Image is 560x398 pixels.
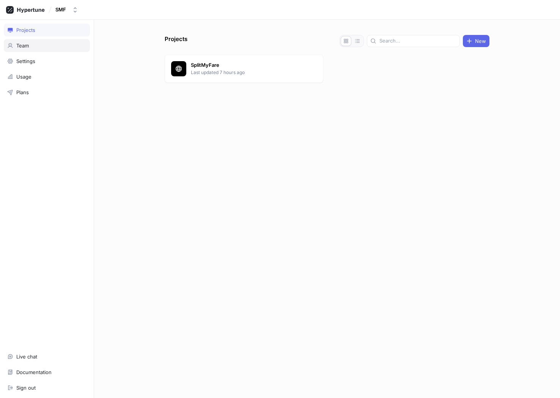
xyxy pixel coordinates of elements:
[52,3,81,16] button: SMF
[16,27,35,33] div: Projects
[16,354,37,360] div: Live chat
[16,43,29,49] div: Team
[4,86,90,99] a: Plans
[4,39,90,52] a: Team
[16,89,29,95] div: Plans
[16,58,35,64] div: Settings
[379,37,456,45] input: Search...
[165,35,187,47] p: Projects
[191,62,301,69] p: SplitMyFare
[16,369,52,375] div: Documentation
[475,39,486,43] span: New
[4,24,90,36] a: Projects
[16,74,31,80] div: Usage
[463,35,489,47] button: New
[191,69,301,76] p: Last updated 7 hours ago
[4,70,90,83] a: Usage
[4,366,90,379] a: Documentation
[16,385,36,391] div: Sign out
[55,6,66,13] div: SMF
[4,55,90,68] a: Settings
